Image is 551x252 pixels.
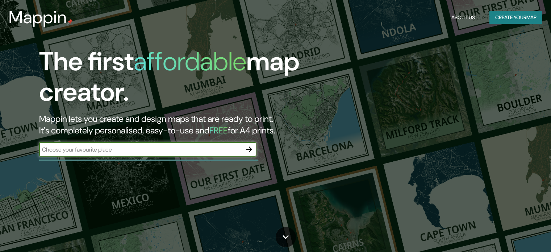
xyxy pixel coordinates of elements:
h1: affordable [134,45,246,78]
h2: Mappin lets you create and design maps that are ready to print. It's completely personalised, eas... [39,113,315,136]
h5: FREE [209,125,228,136]
h1: The first map creator. [39,46,315,113]
img: mappin-pin [67,19,73,25]
h3: Mappin [9,7,67,28]
button: About Us [448,11,478,24]
button: Create yourmap [489,11,542,24]
input: Choose your favourite place [39,145,242,154]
